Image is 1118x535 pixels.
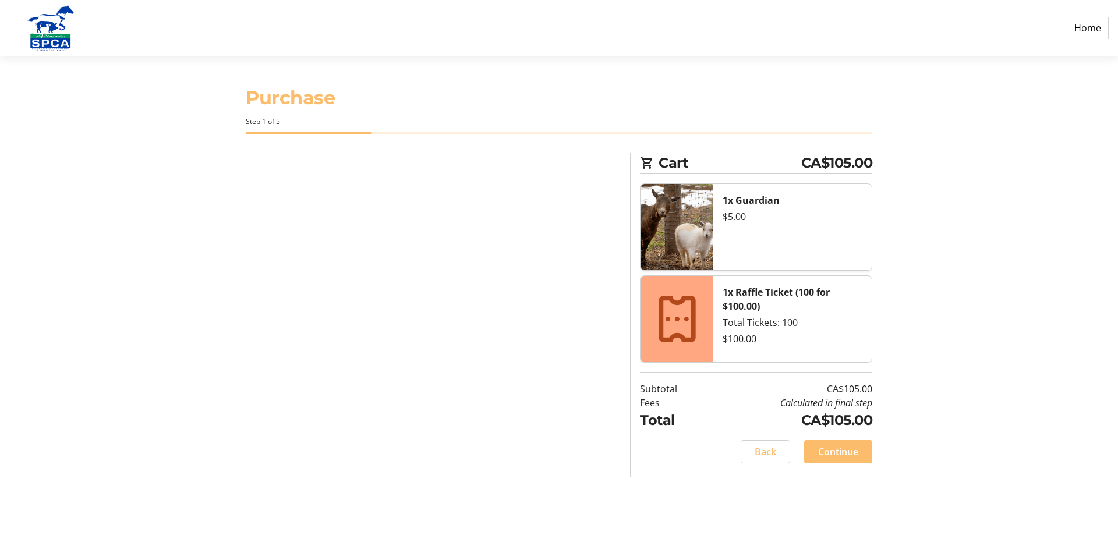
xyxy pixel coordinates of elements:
div: Step 1 of 5 [246,116,872,127]
td: Total [640,410,707,431]
td: Fees [640,396,707,410]
img: Guardian [641,184,713,270]
button: Back [741,440,790,463]
td: CA$105.00 [707,382,872,396]
td: Calculated in final step [707,396,872,410]
div: $5.00 [723,210,862,224]
img: Alberta SPCA's Logo [9,5,92,51]
a: Home [1067,17,1109,39]
td: CA$105.00 [707,410,872,431]
div: Total Tickets: 100 [723,316,862,329]
span: Cart [659,153,801,173]
td: Subtotal [640,382,707,396]
span: Continue [818,445,858,459]
span: Back [755,445,776,459]
strong: 1x Raffle Ticket (100 for $100.00) [723,286,830,313]
strong: 1x Guardian [723,194,780,207]
h1: Purchase [246,84,872,112]
span: CA$105.00 [801,153,873,173]
button: Continue [804,440,872,463]
div: $100.00 [723,332,862,346]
